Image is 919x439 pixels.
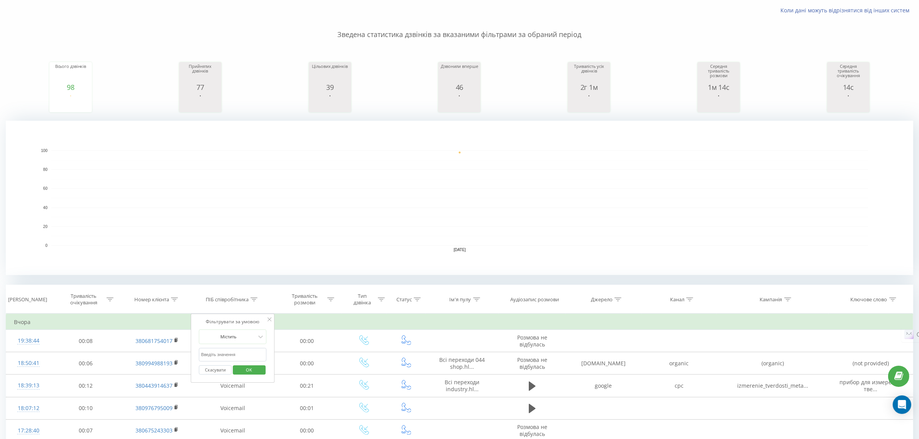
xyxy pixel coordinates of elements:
[193,397,272,419] td: Voicemail
[311,91,349,114] svg: A chart.
[570,64,608,83] div: Тривалість усіх дзвінків
[760,296,782,303] div: Кампанія
[717,352,829,375] td: (organic)
[14,423,43,438] div: 17:28:40
[566,375,641,397] td: google
[517,334,547,348] span: Розмова не відбулась
[51,397,121,419] td: 00:10
[14,356,43,371] div: 18:50:41
[6,121,913,275] svg: A chart.
[311,83,349,91] div: 39
[517,356,547,370] span: Розмова не відбулась
[445,378,479,393] span: Всі переходи industry.hl...
[439,356,485,370] span: Всі переходи 044 shop.hl...
[670,296,684,303] div: Канал
[193,375,272,397] td: Voicemail
[284,293,325,306] div: Тривалість розмови
[272,330,342,352] td: 00:00
[829,91,868,114] svg: A chart.
[517,423,547,437] span: Розмова не відбулась
[570,91,608,114] svg: A chart.
[272,352,342,375] td: 00:00
[566,352,641,375] td: [DOMAIN_NAME]
[839,378,902,393] span: прибор для измерения тве...
[43,167,48,172] text: 80
[181,91,220,114] svg: A chart.
[272,397,342,419] td: 00:01
[311,64,349,83] div: Цільових дзвінків
[851,296,887,303] div: Ключове слово
[570,83,608,91] div: 2г 1м
[641,375,717,397] td: cpc
[14,378,43,393] div: 18:39:13
[829,83,868,91] div: 14с
[135,337,173,344] a: 380681754017
[135,404,173,412] a: 380976795009
[51,83,90,91] div: 98
[51,91,90,114] svg: A chart.
[51,352,121,375] td: 00:06
[6,14,913,40] p: Зведена статистика дзвінків за вказаними фільтрами за обраний період
[135,360,173,367] a: 380994988193
[440,83,479,91] div: 46
[440,64,479,83] div: Дзвонили вперше
[181,83,220,91] div: 77
[41,149,47,153] text: 100
[272,375,342,397] td: 00:21
[780,7,913,14] a: Коли дані можуть відрізнятися вiд інших систем
[14,333,43,348] div: 19:38:44
[14,401,43,416] div: 18:07:12
[134,296,169,303] div: Номер клієнта
[510,296,559,303] div: Аудіозапис розмови
[51,64,90,83] div: Всього дзвінків
[699,91,738,114] svg: A chart.
[396,296,412,303] div: Статус
[233,365,266,375] button: OK
[43,206,48,210] text: 40
[135,427,173,434] a: 380675243303
[440,91,479,114] svg: A chart.
[699,64,738,83] div: Середня тривалість розмови
[591,296,613,303] div: Джерело
[199,348,267,361] input: Введіть значення
[450,296,471,303] div: Ім'я пулу
[6,314,913,330] td: Вчора
[454,248,466,252] text: [DATE]
[699,83,738,91] div: 1м 14с
[8,296,47,303] div: [PERSON_NAME]
[181,64,220,83] div: Прийнятих дзвінків
[43,187,48,191] text: 60
[199,365,232,375] button: Скасувати
[737,382,808,389] span: izmerenie_tverdosti_meta...
[45,243,47,248] text: 0
[51,330,121,352] td: 00:08
[51,375,121,397] td: 00:12
[43,225,48,229] text: 20
[63,293,105,306] div: Тривалість очікування
[199,318,267,326] div: Фільтрувати за умовою
[238,364,260,376] span: OK
[829,352,913,375] td: (not provided)
[135,382,173,389] a: 380443914637
[829,64,868,83] div: Середня тривалість очікування
[893,395,911,414] div: Open Intercom Messenger
[206,296,249,303] div: ПІБ співробітника
[349,293,376,306] div: Тип дзвінка
[641,352,717,375] td: organic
